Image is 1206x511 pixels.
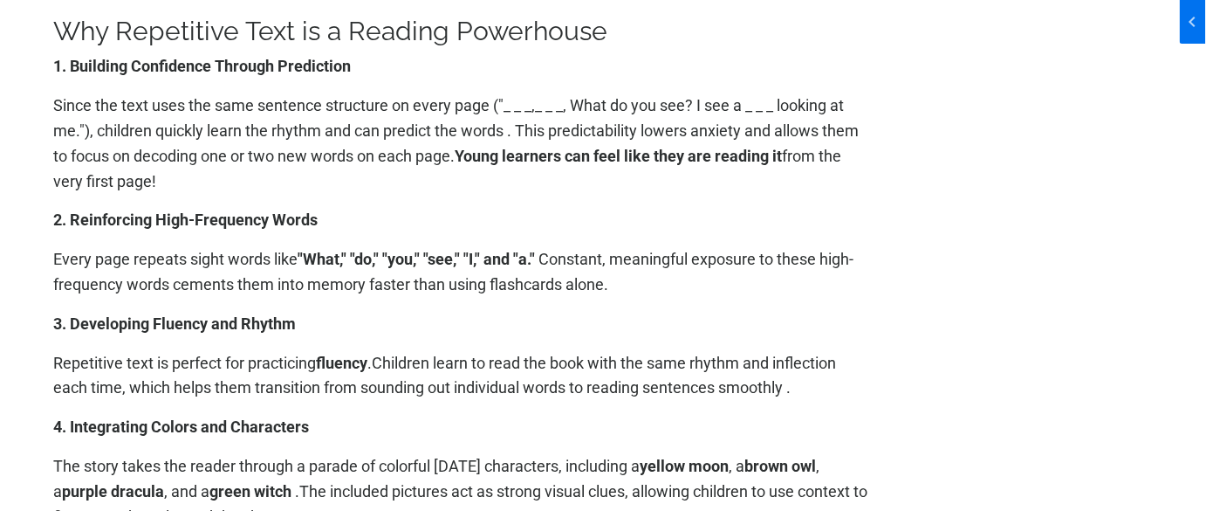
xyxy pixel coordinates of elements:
span: , a [53,457,819,501]
span: brown owl [744,457,816,475]
span: green witch [209,482,291,501]
p: . This predictability lowers anxiety and allows them to focus on decoding one or two new words on... [53,93,872,194]
p: Constant, meaningful exposure to these high-frequency words cements them into memory faster than ... [53,247,872,298]
b: fluency [316,354,367,372]
span: chevron_left [3,11,24,32]
span: Since the text uses the same sentence structure on every page ("_ _ _,_ _ _, What do you see? I s... [53,96,844,140]
p: Repetitive text is perfect for practicing . . [53,351,872,402]
h3: Why Repetitive Text is a Reading Powerhouse [53,16,872,47]
b: 1. Building Confidence Through Prediction [53,57,351,75]
span: yellow moon [640,457,729,475]
span: , and a [164,482,209,501]
span: Every page repeats sight words like [53,250,298,268]
b: 4. Integrating Colors and Characters [53,418,309,436]
b: 2. Reinforcing High-Frequency Words [53,211,318,229]
span: "What," "do," "you," "see," "I," and "a." [298,250,535,268]
span: purple dracula [62,482,164,501]
b: 3. Developing Fluency and Rhythm [53,314,296,333]
b: Young learners can feel like they are reading it [455,147,782,165]
span: Children learn to read the book with the same rhythm and inflection each time, which helps them t... [53,354,836,397]
span: The story takes the reader through a parade of colorful [DATE] characters, including a [53,457,640,475]
span: , a [729,457,744,475]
